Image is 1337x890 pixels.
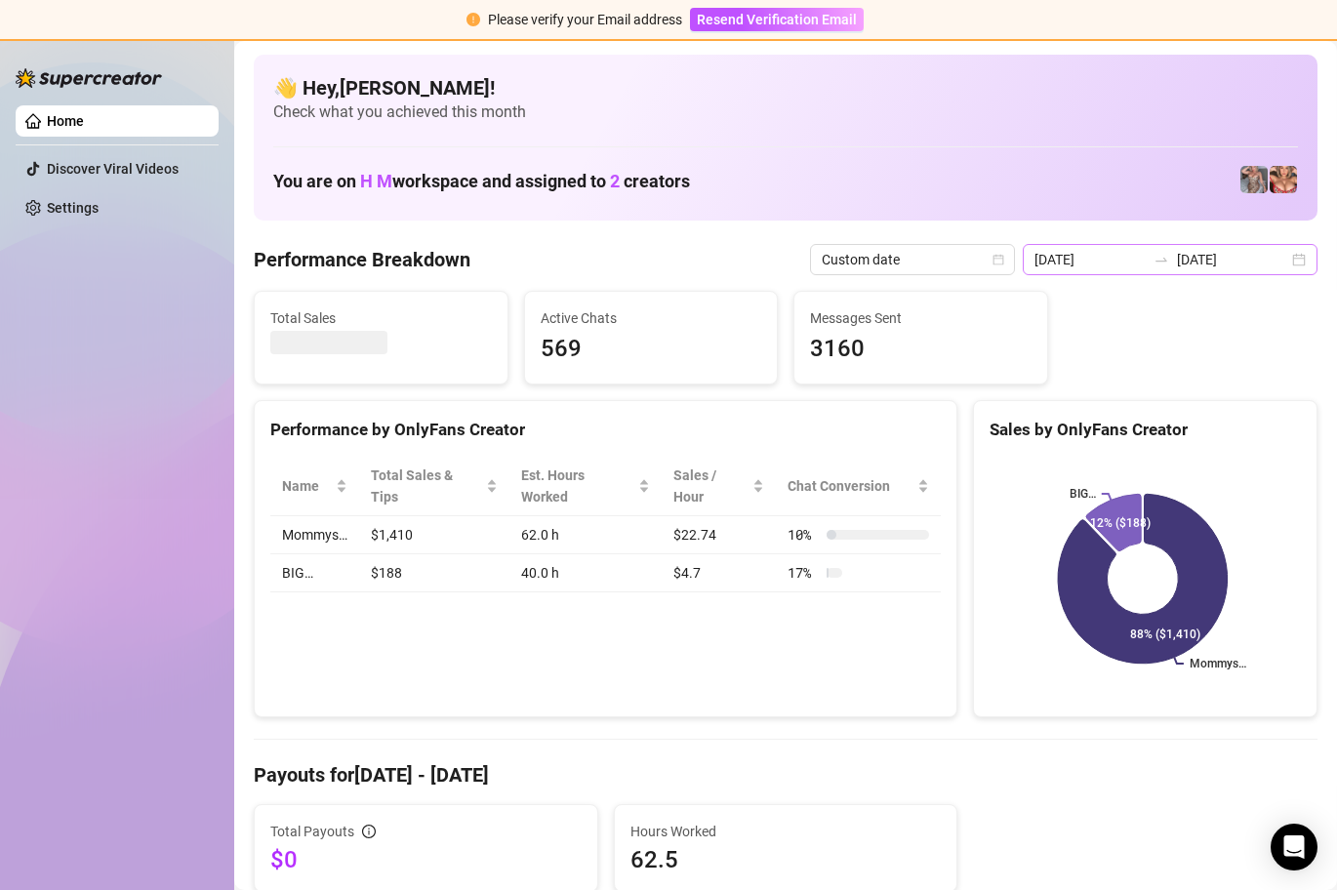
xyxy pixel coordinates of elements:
[690,8,864,31] button: Resend Verification Email
[993,254,1004,265] span: calendar
[521,465,633,507] div: Est. Hours Worked
[466,13,480,26] span: exclamation-circle
[788,475,913,497] span: Chat Conversion
[270,844,582,875] span: $0
[47,200,99,216] a: Settings
[270,516,359,554] td: Mommys…
[1240,166,1268,193] img: pennylondonvip
[273,171,690,192] h1: You are on workspace and assigned to creators
[1070,487,1096,501] text: BIG…
[810,331,1032,368] span: 3160
[1154,252,1169,267] span: swap-right
[488,9,682,30] div: Please verify your Email address
[788,524,819,546] span: 10 %
[270,457,359,516] th: Name
[282,475,332,497] span: Name
[788,562,819,584] span: 17 %
[371,465,482,507] span: Total Sales & Tips
[662,516,777,554] td: $22.74
[541,307,762,329] span: Active Chats
[362,825,376,838] span: info-circle
[610,171,620,191] span: 2
[776,457,941,516] th: Chat Conversion
[254,246,470,273] h4: Performance Breakdown
[822,245,1003,274] span: Custom date
[1190,657,1246,670] text: Mommys…
[360,171,392,191] span: H M
[273,101,1298,123] span: Check what you achieved this month
[270,554,359,592] td: BIG…
[1154,252,1169,267] span: to
[990,417,1301,443] div: Sales by OnlyFans Creator
[810,307,1032,329] span: Messages Sent
[509,516,661,554] td: 62.0 h
[662,554,777,592] td: $4.7
[16,68,162,88] img: logo-BBDzfeDw.svg
[47,161,179,177] a: Discover Viral Videos
[541,331,762,368] span: 569
[630,821,942,842] span: Hours Worked
[673,465,750,507] span: Sales / Hour
[1034,249,1146,270] input: Start date
[47,113,84,129] a: Home
[1270,166,1297,193] img: pennylondon
[359,457,509,516] th: Total Sales & Tips
[359,554,509,592] td: $188
[270,821,354,842] span: Total Payouts
[1177,249,1288,270] input: End date
[630,844,942,875] span: 62.5
[509,554,661,592] td: 40.0 h
[270,307,492,329] span: Total Sales
[662,457,777,516] th: Sales / Hour
[359,516,509,554] td: $1,410
[273,74,1298,101] h4: 👋 Hey, [PERSON_NAME] !
[254,761,1317,789] h4: Payouts for [DATE] - [DATE]
[1271,824,1317,870] div: Open Intercom Messenger
[270,417,941,443] div: Performance by OnlyFans Creator
[697,12,857,27] span: Resend Verification Email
